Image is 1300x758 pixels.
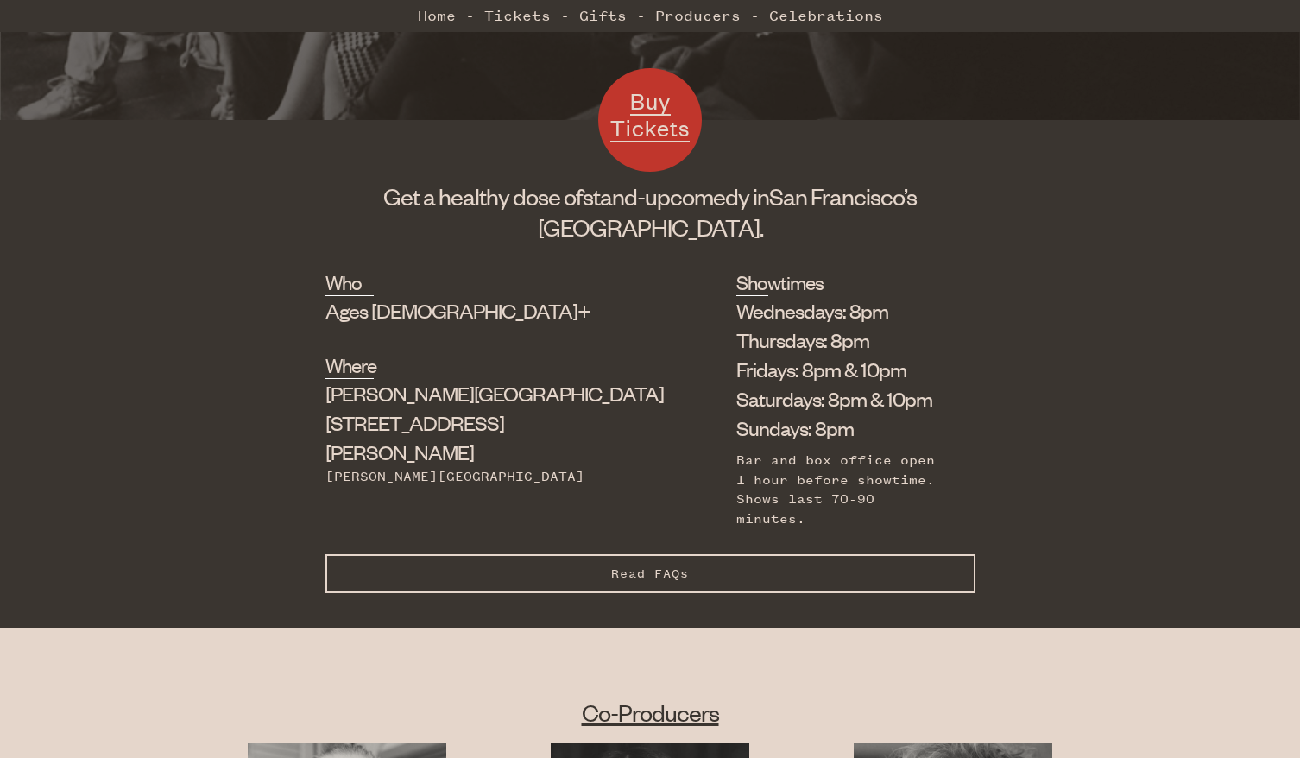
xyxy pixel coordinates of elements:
h2: Showtimes [736,268,768,296]
span: San Francisco’s [769,181,917,211]
button: Read FAQs [325,554,975,593]
div: Ages [DEMOGRAPHIC_DATA]+ [325,296,651,325]
li: Thursdays: 8pm [736,325,950,355]
span: Read FAQs [611,566,689,581]
div: [STREET_ADDRESS][PERSON_NAME] [325,379,651,466]
div: Bar and box office open 1 hour before showtime. Shows last 70-90 minutes. [736,451,950,528]
h2: Who [325,268,374,296]
div: [PERSON_NAME][GEOGRAPHIC_DATA] [325,467,651,486]
span: [PERSON_NAME][GEOGRAPHIC_DATA] [325,380,664,406]
span: Buy Tickets [610,86,690,142]
span: [GEOGRAPHIC_DATA]. [538,212,763,242]
a: Buy Tickets [598,68,702,172]
li: Saturdays: 8pm & 10pm [736,384,950,414]
h2: Where [325,351,374,379]
li: Wednesdays: 8pm [736,296,950,325]
h2: Co-Producers [195,697,1105,728]
h1: Get a healthy dose of comedy in [325,180,975,243]
span: stand-up [583,181,670,211]
li: Fridays: 8pm & 10pm [736,355,950,384]
li: Sundays: 8pm [736,414,950,443]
